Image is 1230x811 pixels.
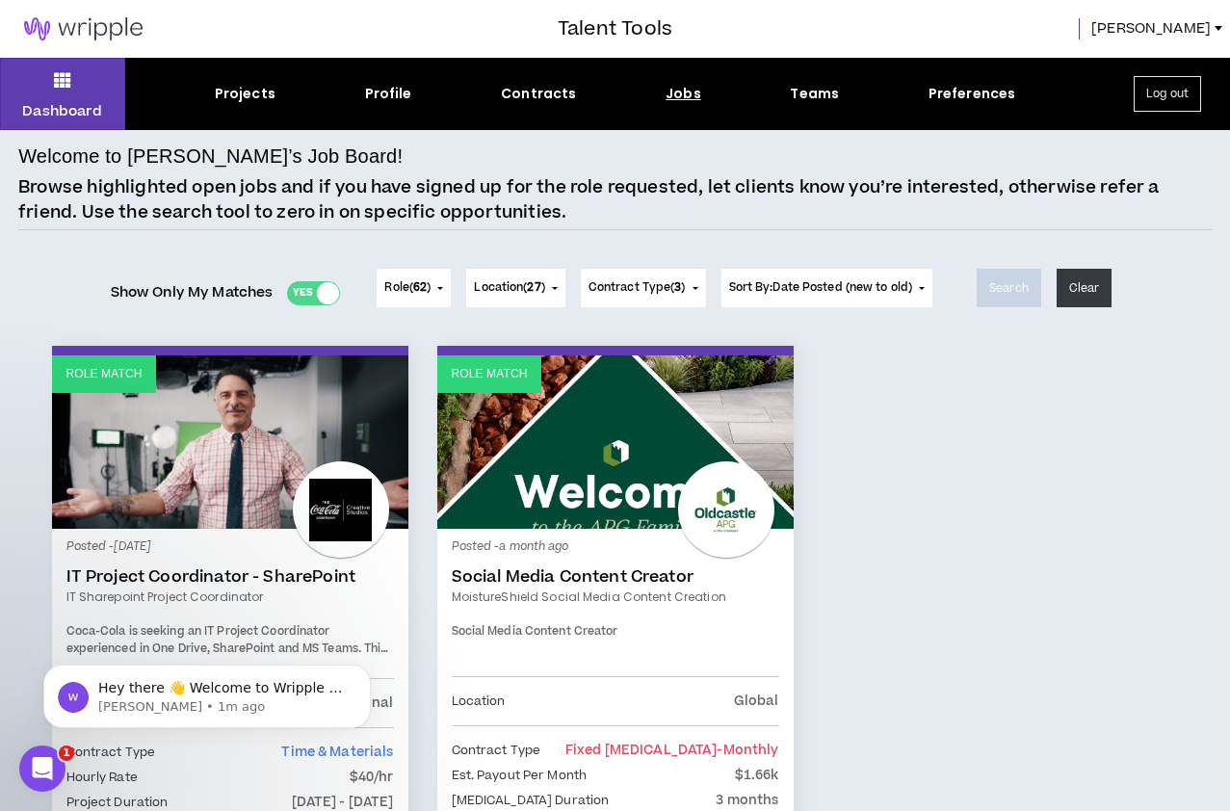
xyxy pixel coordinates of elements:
span: - monthly [717,741,778,760]
span: Fixed [MEDICAL_DATA] [565,741,779,760]
span: 3 [674,279,681,296]
p: Hourly Rate [66,767,138,788]
a: IT Project Coordinator - SharePoint [66,567,394,587]
button: Contract Type(3) [581,269,706,307]
a: MoistureShield Social Media Content Creation [452,589,779,606]
p: $1.66k [735,765,779,786]
a: IT Sharepoint Project Coordinator [66,589,394,606]
button: Clear [1057,269,1112,307]
a: Role Match [52,355,408,529]
span: Contract Type ( ) [589,279,686,297]
span: 62 [413,279,427,296]
span: 1 [59,746,74,761]
button: Location(27) [466,269,564,307]
span: Role ( ) [384,279,431,297]
p: Est. Payout Per Month [452,765,588,786]
div: Preferences [929,84,1016,104]
button: Log out [1134,76,1201,112]
div: Projects [215,84,275,104]
span: 27 [527,279,540,296]
p: Global [734,691,779,712]
span: Social Media Content Creator [452,623,618,640]
span: Sort By: Date Posted (new to old) [729,279,913,296]
a: Social Media Content Creator [452,567,779,587]
p: Role Match [452,365,528,383]
p: Location [452,691,506,712]
p: Role Match [66,365,143,383]
button: Role(62) [377,269,451,307]
p: Posted - a month ago [452,538,779,556]
h4: Welcome to [PERSON_NAME]’s Job Board! [18,142,403,170]
div: Profile [365,84,412,104]
span: Show Only My Matches [111,278,274,307]
div: Teams [790,84,839,104]
p: [MEDICAL_DATA] Duration [452,790,610,811]
p: 3 months [716,790,778,811]
p: Browse highlighted open jobs and if you have signed up for the role requested, let clients know y... [18,175,1212,224]
p: Dashboard [22,101,102,121]
span: Coca-Cola is seeking an IT Project Coordinator experienced in One Drive, SharePoint and MS Teams.... [66,623,389,707]
p: $40/hr [350,767,394,788]
button: Sort By:Date Posted (new to old) [721,269,933,307]
span: [PERSON_NAME] [1091,18,1211,39]
p: Posted - [DATE] [66,538,394,556]
a: Role Match [437,355,794,529]
iframe: Intercom notifications message [14,624,400,759]
iframe: Intercom live chat [19,746,65,792]
button: Search [977,269,1041,307]
h3: Talent Tools [558,14,672,43]
span: Location ( ) [474,279,544,297]
p: Contract Type [452,740,541,761]
div: Contracts [501,84,576,104]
